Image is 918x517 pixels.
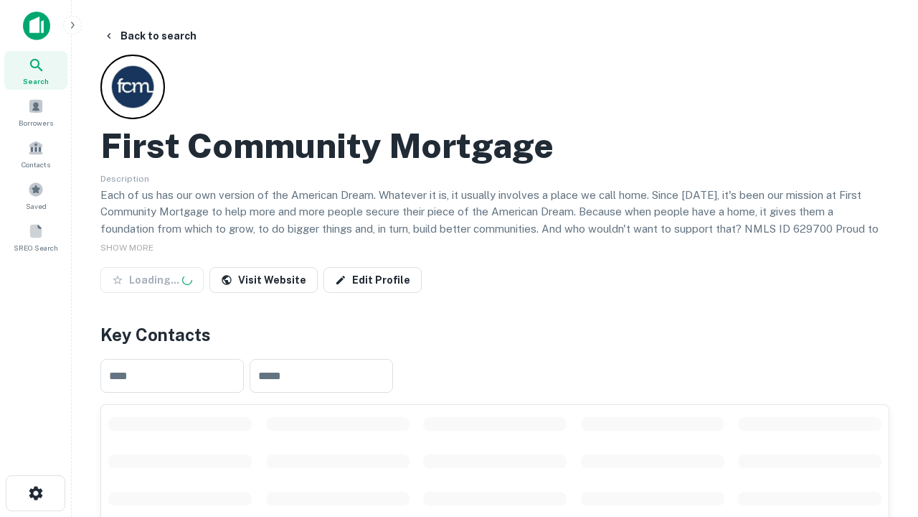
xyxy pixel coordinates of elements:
a: Edit Profile [323,267,422,293]
a: Search [4,51,67,90]
span: Borrowers [19,117,53,129]
iframe: Chat Widget [846,356,918,425]
span: SHOW MORE [100,243,153,253]
span: Description [100,174,149,184]
p: Each of us has our own version of the American Dream. Whatever it is, it usually involves a place... [100,187,889,254]
a: Borrowers [4,93,67,131]
h4: Key Contacts [100,322,889,348]
span: Search [23,75,49,87]
a: SREO Search [4,218,67,256]
span: Saved [26,200,47,212]
span: SREO Search [14,242,58,253]
a: Saved [4,176,67,215]
h2: First Community Mortgage [100,125,554,167]
img: capitalize-icon.png [23,11,50,40]
span: Contacts [22,159,50,170]
button: Back to search [98,23,202,49]
a: Visit Website [209,267,318,293]
a: Contacts [4,134,67,173]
